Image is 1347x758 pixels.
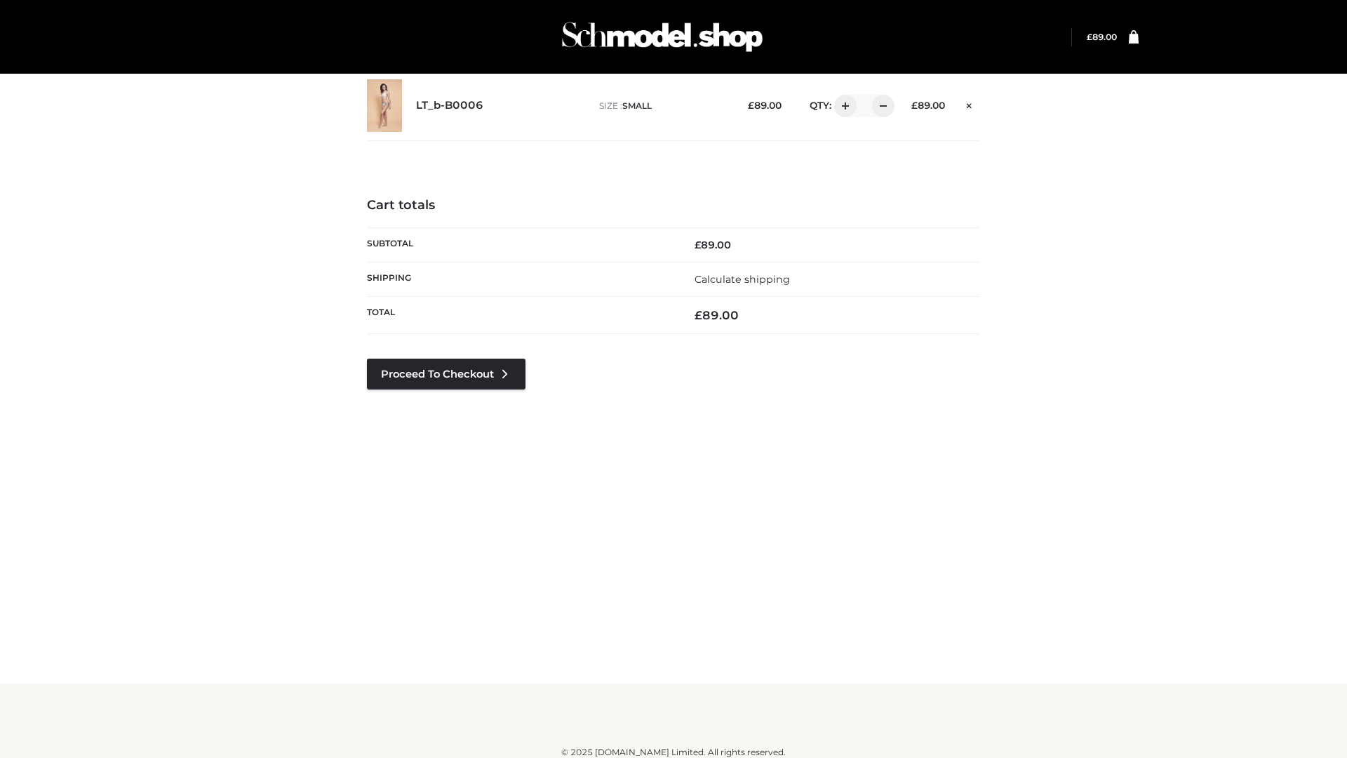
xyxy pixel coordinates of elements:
img: Schmodel Admin 964 [557,9,768,65]
a: £89.00 [1087,32,1117,42]
bdi: 89.00 [695,239,731,251]
span: £ [1087,32,1092,42]
p: size : [599,100,726,112]
a: LT_b-B0006 [416,99,483,112]
a: Remove this item [959,95,980,113]
bdi: 89.00 [695,308,739,322]
bdi: 89.00 [911,100,945,111]
div: QTY: [796,95,890,117]
span: SMALL [622,100,652,111]
a: Calculate shipping [695,273,790,286]
th: Total [367,297,673,334]
span: £ [695,308,702,322]
th: Subtotal [367,227,673,262]
img: LT_b-B0006 - SMALL [367,79,402,132]
span: £ [748,100,754,111]
h4: Cart totals [367,198,980,213]
bdi: 89.00 [748,100,782,111]
a: Proceed to Checkout [367,359,525,390]
span: £ [911,100,918,111]
span: £ [695,239,701,251]
bdi: 89.00 [1087,32,1117,42]
th: Shipping [367,262,673,296]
